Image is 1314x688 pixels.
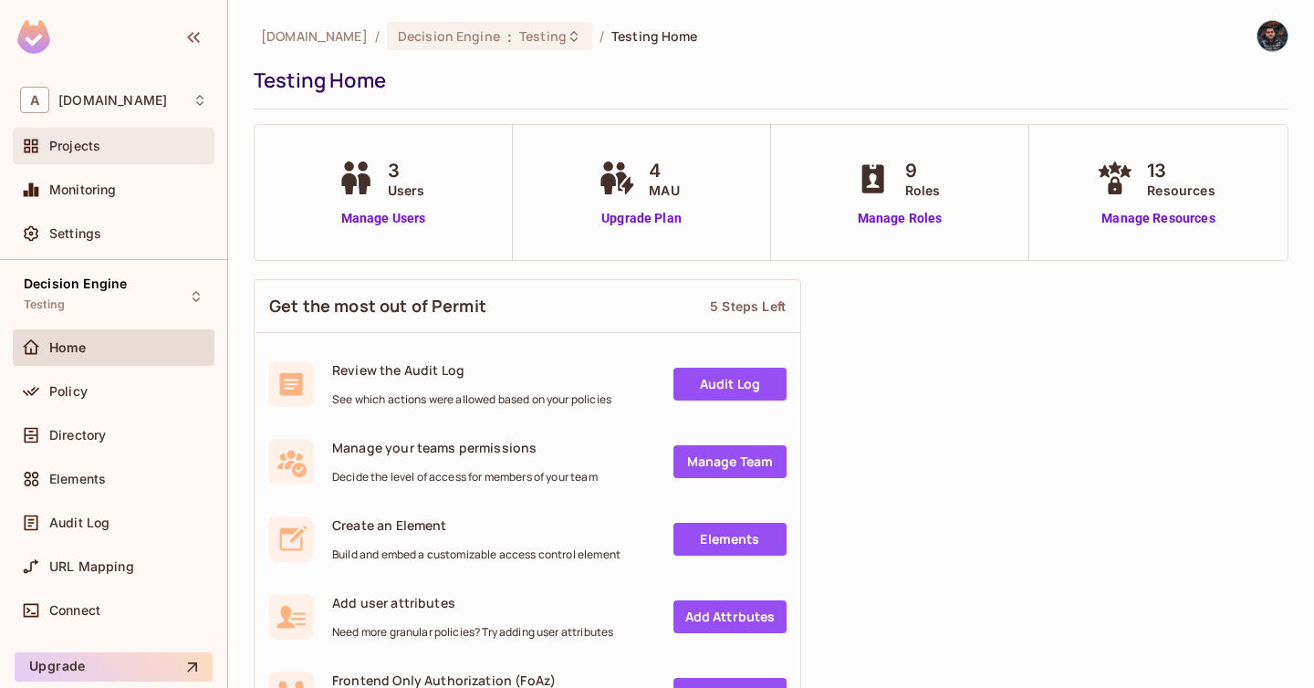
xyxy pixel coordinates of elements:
span: Review the Audit Log [332,361,611,379]
span: Home [49,340,87,355]
span: See which actions were allowed based on your policies [332,392,611,407]
span: 3 [388,157,425,184]
span: Get the most out of Permit [269,295,486,318]
li: / [375,27,380,45]
button: Upgrade [15,652,213,682]
div: Testing Home [254,67,1279,94]
span: Testing [24,297,65,312]
span: Connect [49,603,100,618]
img: Selmancan KILINÇ [1257,21,1288,51]
span: : [506,29,513,44]
span: Decide the level of access for members of your team [332,470,598,485]
span: the active workspace [261,27,368,45]
span: Roles [905,181,941,200]
div: 5 Steps Left [710,297,786,315]
span: Decision Engine [398,27,500,45]
img: SReyMgAAAABJRU5ErkJggg== [17,20,50,54]
span: Testing Home [611,27,698,45]
a: Manage Resources [1092,209,1224,228]
span: 4 [649,157,679,184]
span: Resources [1147,181,1215,200]
span: Add user attributes [332,594,613,611]
span: Users [388,181,425,200]
span: Projects [49,139,100,153]
a: Manage Team [673,445,787,478]
a: Upgrade Plan [594,209,688,228]
span: Need more granular policies? Try adding user attributes [332,625,613,640]
span: Testing [519,27,567,45]
span: 13 [1147,157,1215,184]
a: Audit Log [673,368,787,401]
span: 9 [905,157,941,184]
span: A [20,87,49,113]
span: Audit Log [49,516,109,530]
span: Directory [49,428,106,443]
span: Build and embed a customizable access control element [332,547,620,562]
span: URL Mapping [49,559,134,574]
span: Elements [49,472,106,486]
span: Create an Element [332,516,620,534]
span: Manage your teams permissions [332,439,598,456]
a: Manage Roles [850,209,950,228]
a: Add Attrbutes [673,600,787,633]
span: Policy [49,384,88,399]
span: Workspace: abclojistik.com [58,93,167,108]
span: Decision Engine [24,276,127,291]
span: MAU [649,181,679,200]
span: Settings [49,226,101,241]
a: Elements [673,523,787,556]
li: / [600,27,604,45]
span: Monitoring [49,182,117,197]
a: Manage Users [333,209,434,228]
